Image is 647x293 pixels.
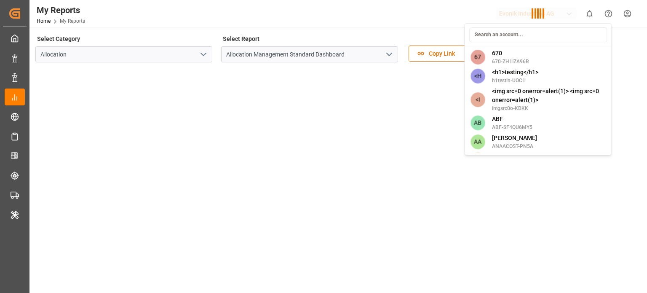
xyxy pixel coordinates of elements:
button: show 0 new notifications [580,4,599,23]
div: My Reports [37,4,85,16]
button: open menu [197,48,209,61]
button: Help Center [599,4,618,23]
input: Type to search/select [221,46,398,62]
input: Search an account... [469,27,607,42]
input: Type to search/select [35,46,212,62]
span: Copy Link [425,49,459,58]
label: Select Report [221,33,261,45]
a: Home [37,18,51,24]
label: Select Category [35,33,81,45]
button: open menu [382,48,395,61]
